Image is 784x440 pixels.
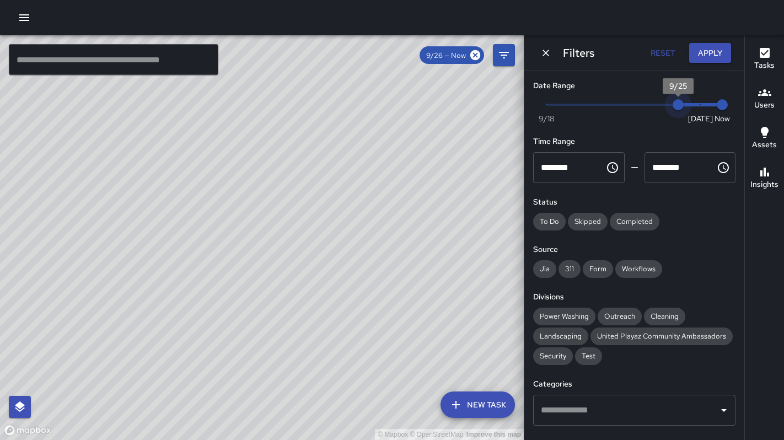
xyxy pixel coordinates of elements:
h6: Assets [752,139,777,151]
button: Users [745,79,784,119]
div: Form [583,260,613,278]
button: Insights [745,159,784,198]
div: Skipped [568,213,608,230]
div: Completed [610,213,659,230]
h6: Filters [563,44,594,62]
span: 9/25 [669,81,687,91]
div: Outreach [598,308,642,325]
h6: Users [754,99,775,111]
span: [DATE] [688,113,713,124]
button: Filters [493,44,515,66]
div: Cleaning [644,308,685,325]
button: Tasks [745,40,784,79]
span: Cleaning [644,312,685,321]
div: Test [575,347,602,365]
span: 9/26 — Now [420,51,472,60]
h6: Tasks [754,60,775,72]
button: Choose time, selected time is 11:59 PM [712,157,734,179]
div: 311 [559,260,581,278]
div: Landscaping [533,328,588,345]
button: Assets [745,119,784,159]
span: Jia [533,264,556,273]
span: Security [533,351,573,361]
div: United Playaz Community Ambassadors [590,328,733,345]
div: To Do [533,213,566,230]
span: United Playaz Community Ambassadors [590,331,733,341]
button: Apply [689,43,731,63]
span: Skipped [568,217,608,226]
button: Dismiss [538,45,554,61]
h6: Categories [533,378,735,390]
div: 9/26 — Now [420,46,484,64]
h6: Insights [750,179,778,191]
h6: Status [533,196,735,208]
div: Jia [533,260,556,278]
div: Workflows [615,260,662,278]
span: Workflows [615,264,662,273]
button: Reset [645,43,680,63]
span: Power Washing [533,312,595,321]
h6: Divisions [533,291,735,303]
span: 9/18 [539,113,554,124]
span: Test [575,351,602,361]
button: New Task [441,391,515,418]
span: Form [583,264,613,273]
span: Now [715,113,730,124]
span: Completed [610,217,659,226]
div: Power Washing [533,308,595,325]
div: Security [533,347,573,365]
span: Outreach [598,312,642,321]
h6: Source [533,244,735,256]
h6: Date Range [533,80,735,92]
span: Landscaping [533,331,588,341]
button: Open [716,403,732,418]
span: 311 [559,264,581,273]
h6: Time Range [533,136,735,148]
span: To Do [533,217,566,226]
button: Choose time, selected time is 12:00 AM [602,157,624,179]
